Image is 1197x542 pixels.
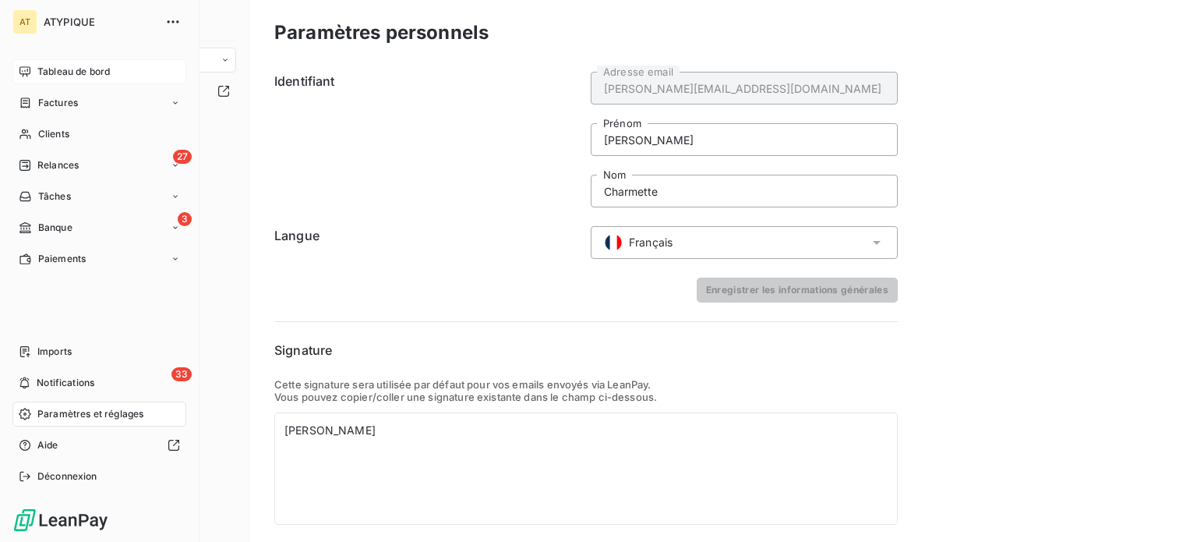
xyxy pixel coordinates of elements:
p: Vous pouvez copier/coller une signature existante dans le champ ci-dessous. [274,391,898,403]
h6: Langue [274,226,581,259]
span: 27 [173,150,192,164]
h3: Paramètres personnels [274,19,489,47]
span: Aide [37,438,58,452]
img: Logo LeanPay [12,508,109,533]
div: [PERSON_NAME] [284,423,888,438]
span: Paiements [38,252,86,266]
span: Banque [38,221,72,235]
span: Français [629,235,673,250]
div: AT [12,9,37,34]
span: ATYPIQUE [44,16,156,28]
span: 33 [171,367,192,381]
h6: Identifiant [274,72,581,207]
input: placeholder [591,123,898,156]
button: Enregistrer les informations générales [697,278,898,303]
p: Cette signature sera utilisée par défaut pour vos emails envoyés via LeanPay. [274,378,898,391]
span: Notifications [37,376,94,390]
span: Tableau de bord [37,65,110,79]
span: Déconnexion [37,469,97,484]
iframe: Intercom live chat [1144,489,1181,526]
span: Factures [38,96,78,110]
span: Paramètres et réglages [37,407,143,421]
span: Relances [37,158,79,172]
span: 3 [178,212,192,226]
a: Aide [12,433,186,458]
span: Clients [38,127,69,141]
h6: Signature [274,341,898,360]
input: placeholder [591,175,898,207]
span: Imports [37,345,72,359]
span: Tâches [38,190,71,204]
input: placeholder [591,72,898,105]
